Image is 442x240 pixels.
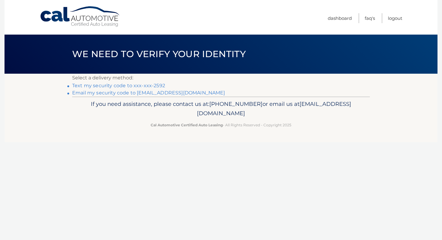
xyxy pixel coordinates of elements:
a: Email my security code to [EMAIL_ADDRESS][DOMAIN_NAME] [72,90,225,96]
p: Select a delivery method: [72,74,370,82]
a: Dashboard [328,13,352,23]
a: Cal Automotive [40,6,121,27]
span: [PHONE_NUMBER] [209,100,262,107]
a: FAQ's [365,13,375,23]
p: If you need assistance, please contact us at: or email us at [76,99,366,118]
a: Logout [388,13,402,23]
strong: Cal Automotive Certified Auto Leasing [151,123,223,127]
span: We need to verify your identity [72,48,246,60]
p: - All Rights Reserved - Copyright 2025 [76,122,366,128]
a: Text my security code to xxx-xxx-2592 [72,83,165,88]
